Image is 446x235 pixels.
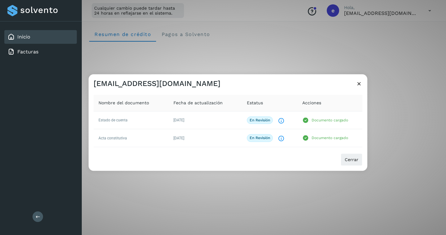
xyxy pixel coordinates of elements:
[173,100,223,106] span: Fecha de actualización
[312,118,348,122] p: Documento cargado
[341,153,362,166] button: Cerrar
[17,34,30,40] a: Inicio
[4,45,77,59] div: Facturas
[98,100,149,106] span: Nombre del documento
[98,118,128,122] span: Estado de cuenta
[98,136,127,140] span: Acta constitutiva
[302,100,321,106] span: Acciones
[173,136,184,140] span: [DATE]
[247,100,263,106] span: Estatus
[345,157,358,162] span: Cerrar
[4,30,77,44] div: Inicio
[173,118,184,122] span: [DATE]
[17,49,38,55] a: Facturas
[250,136,270,140] p: En revisión
[312,136,348,140] p: Documento cargado
[94,79,221,88] h3: [EMAIL_ADDRESS][DOMAIN_NAME]
[250,118,270,122] p: En revisión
